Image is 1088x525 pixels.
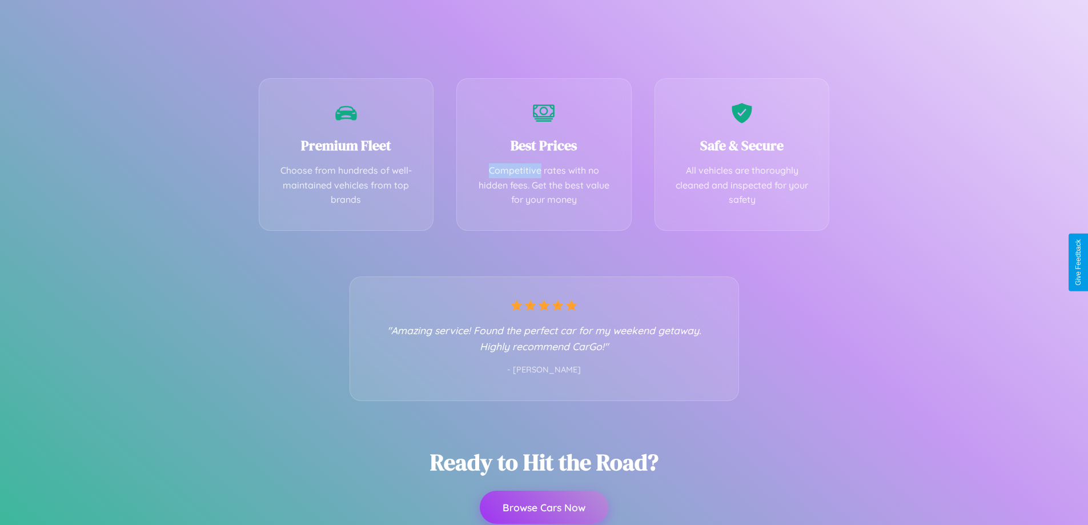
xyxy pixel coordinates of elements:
h3: Best Prices [474,136,614,155]
p: All vehicles are thoroughly cleaned and inspected for your safety [672,163,812,207]
div: Give Feedback [1074,239,1082,286]
p: Competitive rates with no hidden fees. Get the best value for your money [474,163,614,207]
p: - [PERSON_NAME] [373,363,716,378]
button: Browse Cars Now [480,491,608,524]
h3: Premium Fleet [276,136,416,155]
h2: Ready to Hit the Road? [430,447,659,478]
p: Choose from hundreds of well-maintained vehicles from top brands [276,163,416,207]
p: "Amazing service! Found the perfect car for my weekend getaway. Highly recommend CarGo!" [373,322,716,354]
h3: Safe & Secure [672,136,812,155]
